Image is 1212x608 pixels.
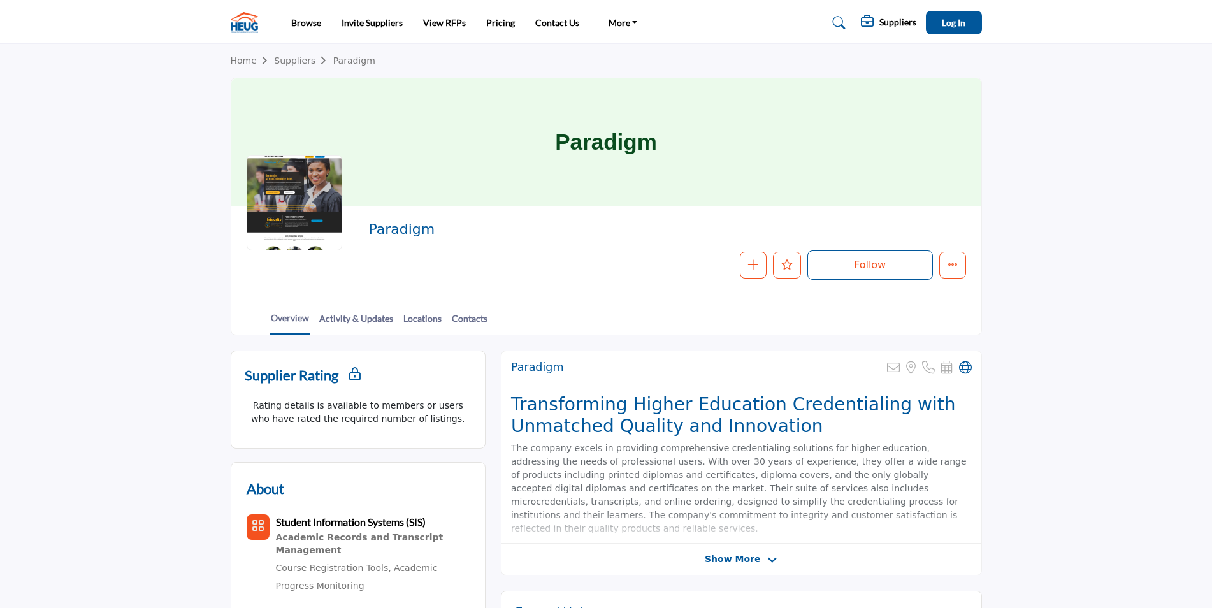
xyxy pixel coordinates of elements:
h2: Paradigm [511,361,564,374]
a: Academic Records and Transcript Management [276,530,470,558]
a: Contacts [451,312,488,334]
a: Home [231,55,275,66]
h2: About [247,478,284,499]
button: More details [939,252,966,279]
b: Student Information Systems (SIS) [276,516,426,528]
a: Browse [291,17,321,28]
a: Pricing [486,17,515,28]
p: Rating details is available to members or users who have rated the required number of listings. [245,399,472,426]
h2: Transforming Higher Education Credentialing with Unmatched Quality and Innovation [511,394,972,437]
span: Show More [705,553,760,566]
a: Activity & Updates [319,312,394,334]
a: Invite Suppliers [342,17,403,28]
h5: Suppliers [879,17,916,28]
div: Robust systems ensuring accurate, efficient, and secure management of academic records, upholding... [276,530,470,558]
a: Academic Progress Monitoring [276,563,438,591]
a: Overview [270,311,310,335]
h2: Paradigm [368,221,719,238]
span: Log In [942,17,965,28]
button: Follow [807,250,933,280]
img: site Logo [231,12,264,33]
h2: Supplier Rating [245,365,338,386]
button: Log In [926,11,982,34]
p: The company excels in providing comprehensive credentialing solutions for higher education, addre... [511,442,972,535]
button: Category Icon [247,514,270,540]
a: More [600,14,647,32]
a: Course Registration Tools, [276,563,391,573]
h1: Paradigm [555,78,657,206]
a: Search [820,13,854,33]
a: Contact Us [535,17,579,28]
a: Student Information Systems (SIS) [276,518,426,528]
button: Like [773,252,801,279]
a: Suppliers [274,55,333,66]
a: View RFPs [423,17,466,28]
div: Suppliers [861,15,916,31]
a: Locations [403,312,442,334]
a: Paradigm [333,55,375,66]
